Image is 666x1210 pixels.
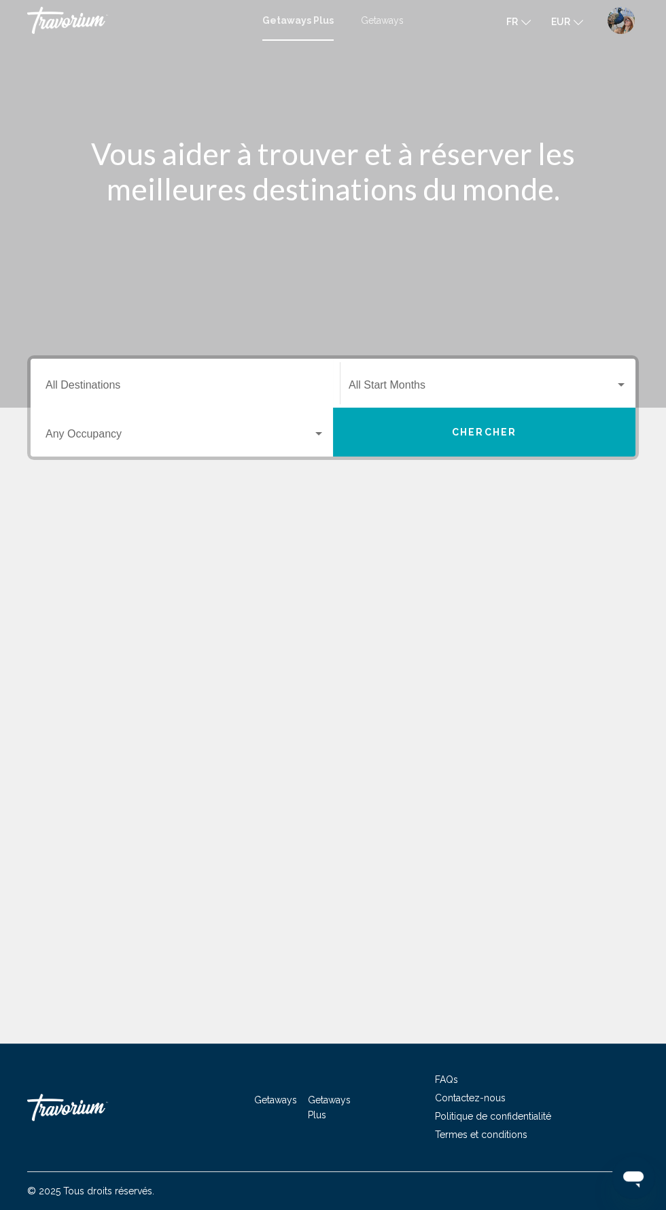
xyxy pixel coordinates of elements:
a: Getaways [254,1095,297,1105]
a: Politique de confidentialité [435,1111,551,1122]
button: Change language [506,12,531,31]
span: fr [506,16,518,27]
a: Travorium [27,1087,163,1128]
iframe: Bouton de lancement de la fenêtre de messagerie [612,1156,655,1199]
button: Change currency [551,12,583,31]
div: Search widget [31,359,635,457]
a: Contactez-nous [435,1092,506,1103]
span: Chercher [452,427,516,438]
a: Getaways [361,15,404,26]
span: © 2025 Tous droits réservés. [27,1186,154,1196]
a: Getaways Plus [308,1095,351,1120]
h1: Vous aider à trouver et à réserver les meilleures destinations du monde. [78,136,588,207]
span: EUR [551,16,570,27]
button: User Menu [603,6,639,35]
button: Chercher [333,408,635,457]
a: FAQs [435,1074,458,1085]
img: 2Q== [608,7,635,34]
a: Termes et conditions [435,1129,527,1140]
a: Travorium [27,7,249,34]
a: Getaways Plus [262,15,334,26]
